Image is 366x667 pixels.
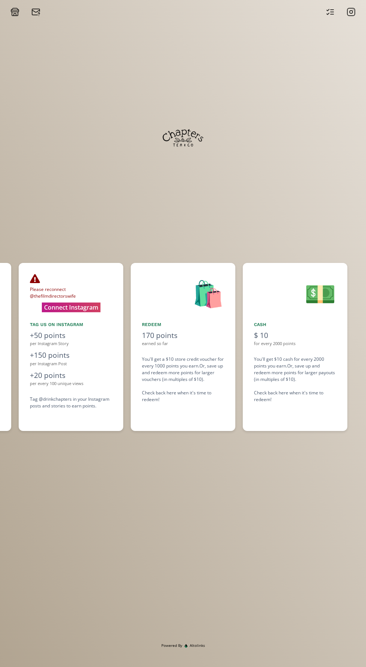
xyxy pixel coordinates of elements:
[184,644,188,648] img: favicon-32x32.png
[142,274,224,312] div: 🛍️
[254,341,336,347] div: for every 2000 points
[30,381,112,387] div: per every 100 unique views
[30,350,112,361] div: +150 points
[162,117,204,158] img: f9R4t3NEChck
[254,274,336,312] div: 💵
[30,321,112,328] div: Tag us on Instagram
[142,341,224,347] div: earned so far
[142,356,224,403] div: You'll get a $10 store credit voucher for every 1000 points you earn. Or, save up and redeem more...
[190,643,205,648] span: Altolinks
[30,361,112,367] div: per Instagram Post
[30,279,76,299] span: Please reconnect @thefilmdirectorswife
[30,330,112,341] div: +50 points
[142,321,224,328] div: Redeem
[142,330,224,341] div: 170 points
[30,370,112,381] div: +20 points
[254,330,336,341] div: $ 10
[30,341,112,347] div: per Instagram Story
[254,321,336,328] div: Cash
[42,303,100,312] button: Connect Instagram
[254,356,336,403] div: You'll get $10 cash for every 2000 points you earn. Or, save up and redeem more points for larger...
[30,396,112,409] div: Tag @drinkchapters in your Instagram posts and stories to earn points.
[161,643,182,648] span: Powered By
